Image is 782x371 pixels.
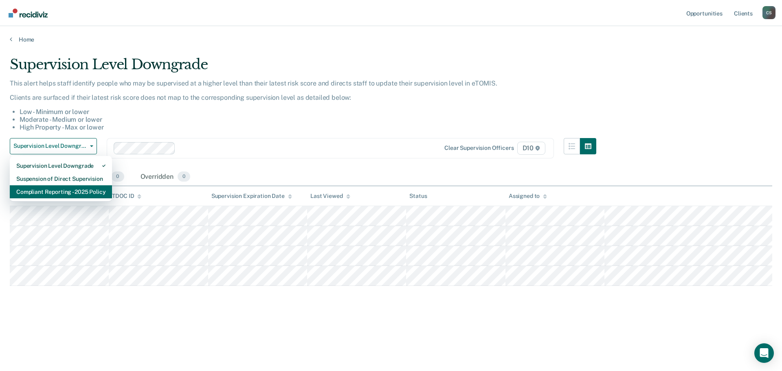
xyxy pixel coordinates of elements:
[310,193,350,200] div: Last Viewed
[16,185,105,198] div: Compliant Reporting - 2025 Policy
[762,6,775,19] div: C S
[112,193,141,200] div: TDOC ID
[10,138,97,154] button: Supervision Level Downgrade
[10,36,772,43] a: Home
[139,168,192,186] div: Overridden0
[509,193,547,200] div: Assigned to
[10,56,596,79] div: Supervision Level Downgrade
[16,159,105,172] div: Supervision Level Downgrade
[9,9,48,18] img: Recidiviz
[16,172,105,185] div: Suspension of Direct Supervision
[762,6,775,19] button: Profile dropdown button
[10,94,596,101] p: Clients are surfaced if their latest risk score does not map to the corresponding supervision lev...
[409,193,427,200] div: Status
[444,145,514,151] div: Clear supervision officers
[20,123,596,131] li: High Property - Max or lower
[20,116,596,123] li: Moderate - Medium or lower
[13,143,87,149] span: Supervision Level Downgrade
[111,171,124,182] span: 0
[517,142,545,155] span: D10
[211,193,292,200] div: Supervision Expiration Date
[754,343,774,363] div: Open Intercom Messenger
[178,171,190,182] span: 0
[20,108,596,116] li: Low - Minimum or lower
[10,79,596,87] p: This alert helps staff identify people who may be supervised at a higher level than their latest ...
